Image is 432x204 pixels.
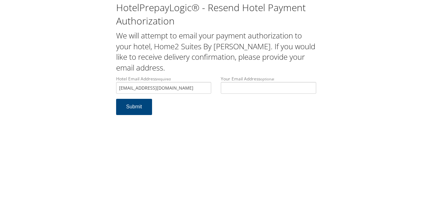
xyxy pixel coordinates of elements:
[221,76,316,94] label: Your Email Address
[116,99,152,115] button: Submit
[221,82,316,94] input: Your Email Addressoptional
[260,77,274,81] small: optional
[116,82,212,94] input: Hotel Email Addressrequired
[116,1,316,28] h1: HotelPrepayLogic® - Resend Hotel Payment Authorization
[116,76,212,94] label: Hotel Email Address
[157,77,171,81] small: required
[116,30,316,73] h2: We will attempt to email your payment authorization to your hotel, Home2 Suites By [PERSON_NAME]....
